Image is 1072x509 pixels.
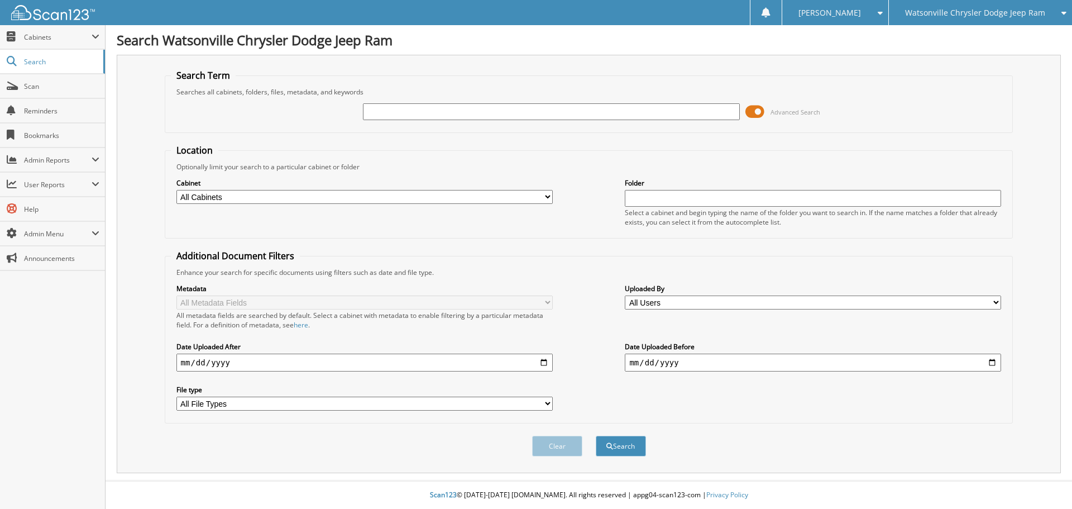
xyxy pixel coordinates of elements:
[798,9,861,16] span: [PERSON_NAME]
[905,9,1045,16] span: Watsonville Chrysler Dodge Jeep Ram
[106,482,1072,509] div: © [DATE]-[DATE] [DOMAIN_NAME]. All rights reserved | appg04-scan123-com |
[24,131,99,140] span: Bookmarks
[171,69,236,82] legend: Search Term
[171,268,1007,277] div: Enhance your search for specific documents using filters such as date and file type.
[11,5,95,20] img: scan123-logo-white.svg
[171,144,218,156] legend: Location
[171,162,1007,172] div: Optionally limit your search to a particular cabinet or folder
[176,178,553,188] label: Cabinet
[596,436,646,456] button: Search
[532,436,582,456] button: Clear
[24,106,99,116] span: Reminders
[24,254,99,263] span: Announcements
[171,87,1007,97] div: Searches all cabinets, folders, files, metadata, and keywords
[625,178,1001,188] label: Folder
[625,284,1001,293] label: Uploaded By
[24,82,99,91] span: Scan
[294,320,308,330] a: here
[24,155,92,165] span: Admin Reports
[24,32,92,42] span: Cabinets
[770,108,820,116] span: Advanced Search
[24,204,99,214] span: Help
[176,342,553,351] label: Date Uploaded After
[625,208,1001,227] div: Select a cabinet and begin typing the name of the folder you want to search in. If the name match...
[625,342,1001,351] label: Date Uploaded Before
[625,354,1001,372] input: end
[176,284,553,293] label: Metadata
[176,385,553,394] label: File type
[176,311,553,330] div: All metadata fields are searched by default. Select a cabinet with metadata to enable filtering b...
[176,354,553,372] input: start
[117,31,1061,49] h1: Search Watsonville Chrysler Dodge Jeep Ram
[24,57,98,66] span: Search
[430,490,457,500] span: Scan123
[171,250,300,262] legend: Additional Document Filters
[24,180,92,189] span: User Reports
[24,229,92,239] span: Admin Menu
[706,490,748,500] a: Privacy Policy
